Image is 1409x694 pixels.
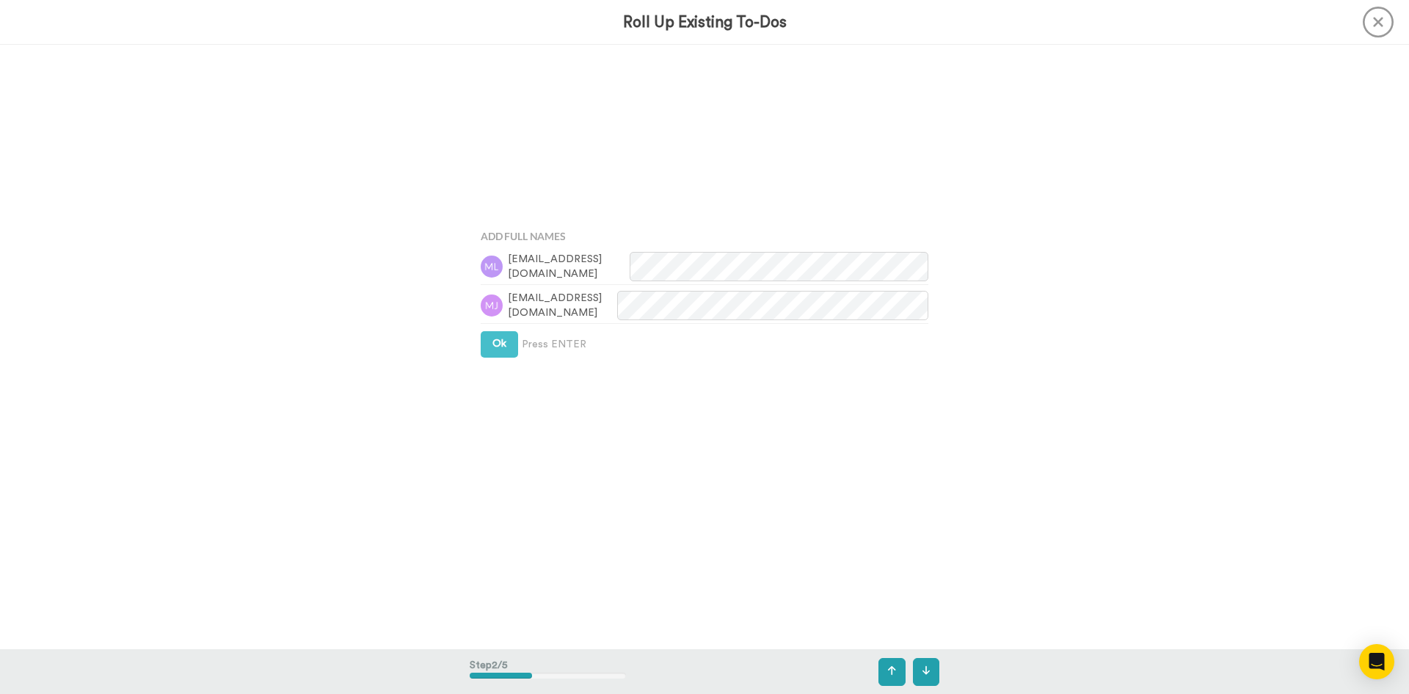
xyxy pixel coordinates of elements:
span: [EMAIL_ADDRESS][DOMAIN_NAME] [508,291,617,320]
h4: Add Full Names [481,231,928,242]
div: Step 2 / 5 [470,651,626,693]
button: Ok [481,331,518,358]
img: ml.png [481,256,503,278]
span: [EMAIL_ADDRESS][DOMAIN_NAME] [508,252,630,281]
span: Press ENTER [522,337,586,352]
div: Open Intercom Messenger [1359,644,1394,679]
span: Ok [492,339,506,349]
img: mj.png [481,294,503,317]
h3: Roll Up Existing To-Dos [623,14,787,31]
